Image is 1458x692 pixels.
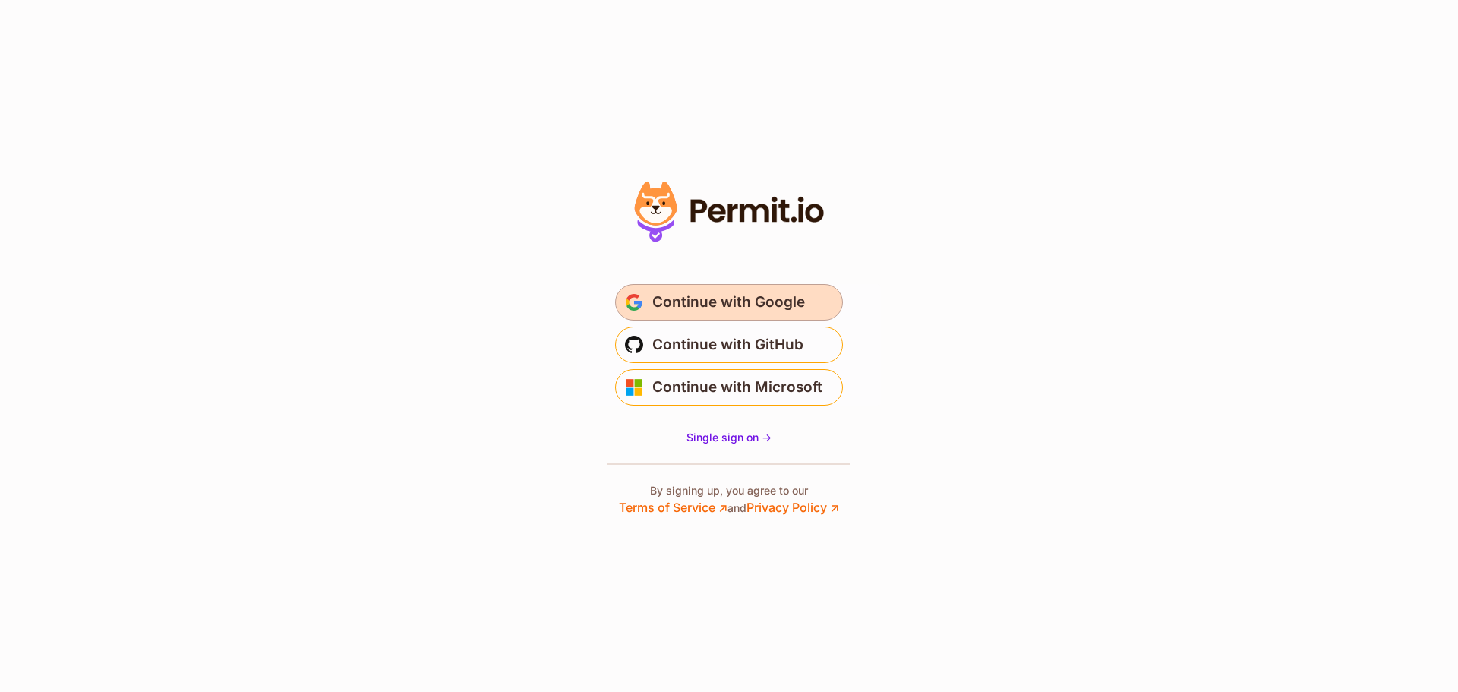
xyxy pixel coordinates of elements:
a: Privacy Policy ↗ [746,500,839,515]
span: Single sign on -> [686,431,772,444]
button: Continue with Google [615,284,843,321]
span: Continue with Microsoft [652,375,822,400]
p: By signing up, you agree to our and [619,483,839,517]
span: Continue with GitHub [652,333,803,357]
button: Continue with GitHub [615,327,843,363]
a: Single sign on -> [686,430,772,445]
button: Continue with Microsoft [615,369,843,406]
a: Terms of Service ↗ [619,500,727,515]
span: Continue with Google [652,290,805,314]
